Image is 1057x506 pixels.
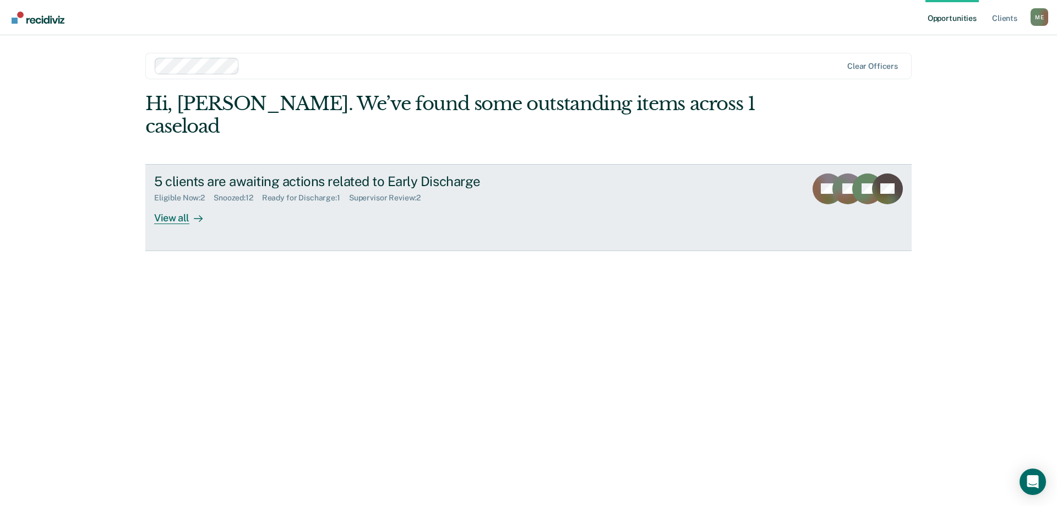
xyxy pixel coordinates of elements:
[145,164,912,251] a: 5 clients are awaiting actions related to Early DischargeEligible Now:2Snoozed:12Ready for Discha...
[145,93,759,138] div: Hi, [PERSON_NAME]. We’ve found some outstanding items across 1 caseload
[1031,8,1048,26] button: Profile dropdown button
[154,193,214,203] div: Eligible Now : 2
[847,62,898,71] div: Clear officers
[154,173,541,189] div: 5 clients are awaiting actions related to Early Discharge
[349,193,429,203] div: Supervisor Review : 2
[1020,469,1046,495] div: Open Intercom Messenger
[262,193,349,203] div: Ready for Discharge : 1
[214,193,262,203] div: Snoozed : 12
[154,203,216,224] div: View all
[12,12,64,24] img: Recidiviz
[1031,8,1048,26] div: M E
